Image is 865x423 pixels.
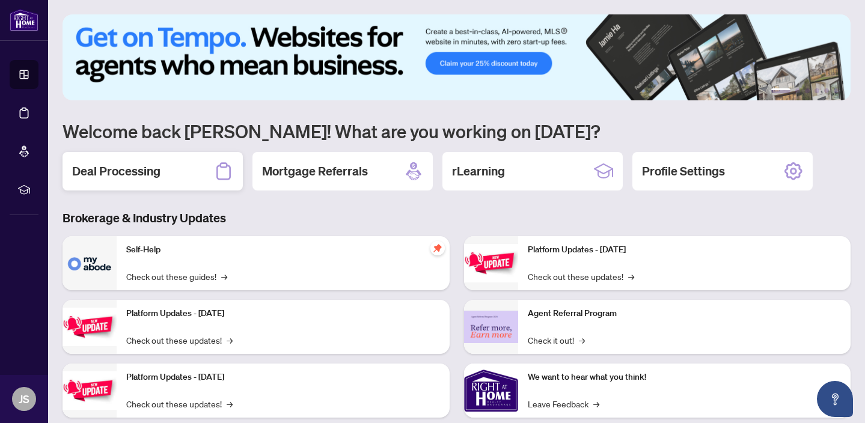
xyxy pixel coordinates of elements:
[63,14,851,100] img: Slide 0
[528,371,842,384] p: We want to hear what you think!
[126,397,233,410] a: Check out these updates!→
[221,270,227,283] span: →
[464,364,518,418] img: We want to hear what you think!
[795,88,800,93] button: 2
[63,371,117,409] img: Platform Updates - July 21, 2025
[72,163,160,180] h2: Deal Processing
[628,270,634,283] span: →
[528,243,842,257] p: Platform Updates - [DATE]
[126,243,440,257] p: Self-Help
[227,333,233,347] span: →
[464,311,518,344] img: Agent Referral Program
[771,88,790,93] button: 1
[63,120,851,142] h1: Welcome back [PERSON_NAME]! What are you working on [DATE]?
[262,163,368,180] h2: Mortgage Referrals
[528,307,842,320] p: Agent Referral Program
[593,397,599,410] span: →
[817,381,853,417] button: Open asap
[19,391,29,407] span: JS
[126,333,233,347] a: Check out these updates!→
[579,333,585,347] span: →
[815,88,819,93] button: 4
[452,163,505,180] h2: rLearning
[10,9,38,31] img: logo
[126,270,227,283] a: Check out these guides!→
[63,236,117,290] img: Self-Help
[126,307,440,320] p: Platform Updates - [DATE]
[430,241,445,255] span: pushpin
[528,333,585,347] a: Check it out!→
[227,397,233,410] span: →
[528,270,634,283] a: Check out these updates!→
[126,371,440,384] p: Platform Updates - [DATE]
[805,88,810,93] button: 3
[63,308,117,345] img: Platform Updates - September 16, 2025
[824,88,829,93] button: 5
[642,163,725,180] h2: Profile Settings
[464,244,518,282] img: Platform Updates - June 23, 2025
[834,88,839,93] button: 6
[63,210,851,227] h3: Brokerage & Industry Updates
[528,397,599,410] a: Leave Feedback→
